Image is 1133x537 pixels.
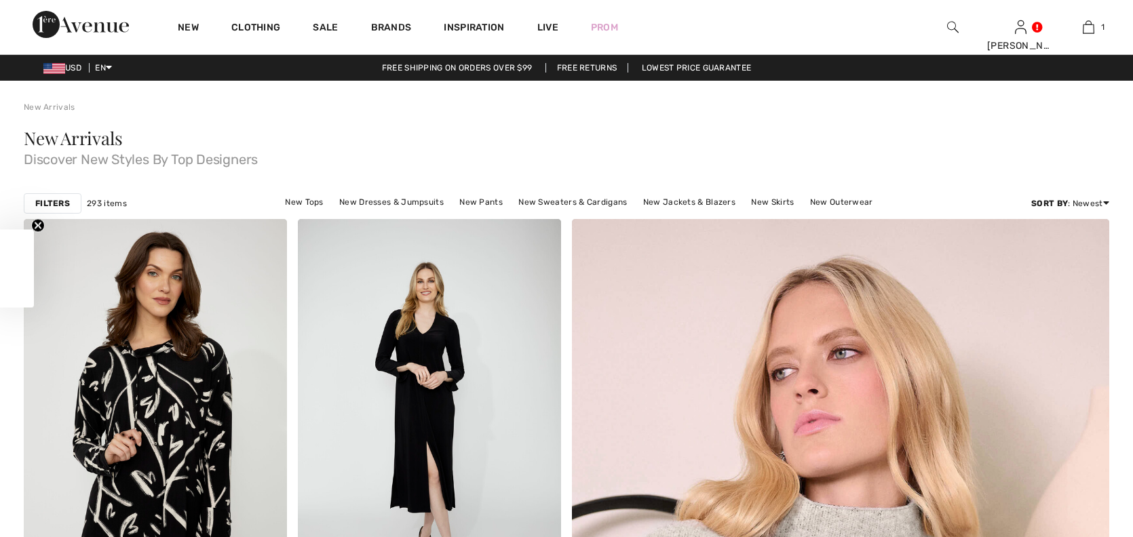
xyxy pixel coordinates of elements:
[537,20,558,35] a: Live
[512,193,634,211] a: New Sweaters & Cardigans
[24,147,1109,166] span: Discover New Styles By Top Designers
[453,193,510,211] a: New Pants
[1031,197,1109,210] div: : Newest
[371,22,412,36] a: Brands
[24,126,122,150] span: New Arrivals
[591,20,618,35] a: Prom
[636,193,742,211] a: New Jackets & Blazers
[1101,21,1105,33] span: 1
[31,219,45,233] button: Close teaser
[371,63,543,73] a: Free shipping on orders over $99
[1015,20,1026,33] a: Sign In
[1083,19,1094,35] img: My Bag
[278,193,330,211] a: New Tops
[178,22,199,36] a: New
[1015,19,1026,35] img: My Info
[803,193,880,211] a: New Outerwear
[1055,19,1121,35] a: 1
[631,63,763,73] a: Lowest Price Guarantee
[947,19,959,35] img: search the website
[332,193,450,211] a: New Dresses & Jumpsuits
[87,197,127,210] span: 293 items
[987,39,1054,53] div: [PERSON_NAME]
[1031,199,1068,208] strong: Sort By
[95,63,112,73] span: EN
[33,11,129,38] img: 1ère Avenue
[313,22,338,36] a: Sale
[43,63,65,74] img: US Dollar
[43,63,87,73] span: USD
[231,22,280,36] a: Clothing
[24,102,75,112] a: New Arrivals
[744,193,801,211] a: New Skirts
[444,22,504,36] span: Inspiration
[35,197,70,210] strong: Filters
[545,63,629,73] a: Free Returns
